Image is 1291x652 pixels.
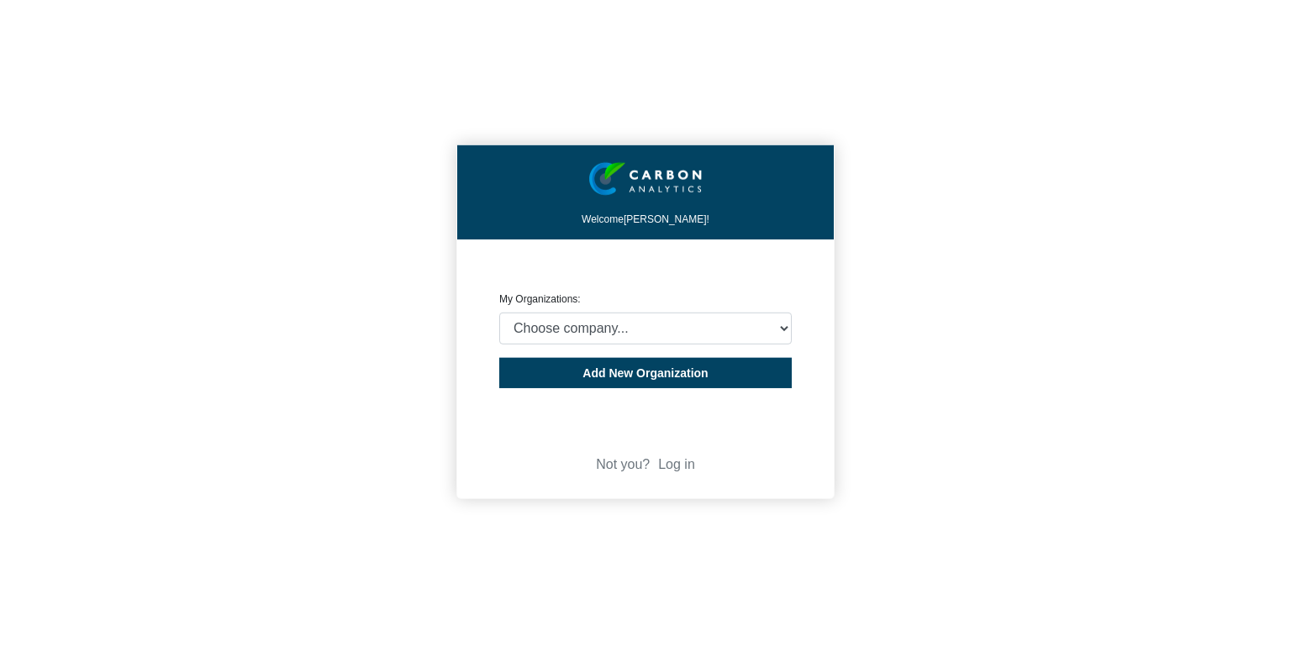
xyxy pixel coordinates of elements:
[582,213,624,225] span: Welcome
[582,366,708,380] span: Add New Organization
[596,457,650,471] span: Not you?
[589,162,702,197] img: insight-logo-2.png
[499,265,792,278] p: CREATE ORGANIZATION
[624,213,709,225] span: [PERSON_NAME]!
[658,457,695,471] a: Log in
[499,293,581,305] label: My Organizations:
[499,358,792,388] button: Add New Organization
